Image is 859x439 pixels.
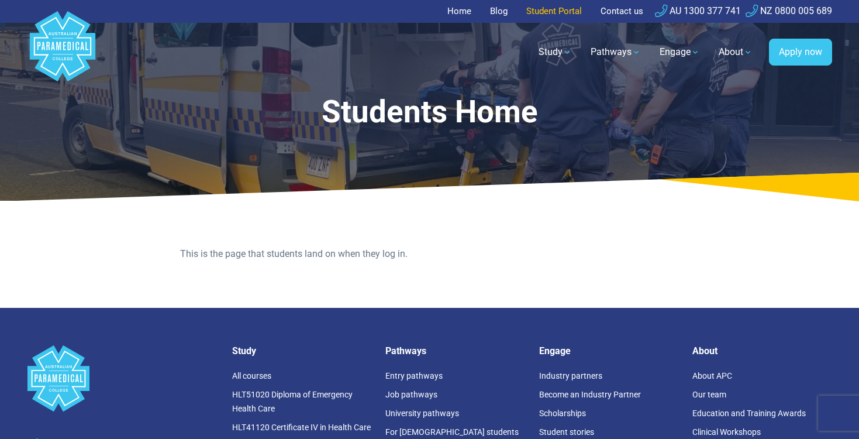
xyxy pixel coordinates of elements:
a: Become an Industry Partner [539,390,641,399]
a: HLT51020 Diploma of Emergency Health Care [232,390,353,413]
a: Our team [692,390,726,399]
h5: Study [232,345,372,356]
a: Engage [653,36,707,68]
h1: Students Home [128,94,732,131]
p: This is the page that students land on when they log in. [180,247,679,261]
a: Space [27,345,218,411]
a: Industry partners [539,371,602,380]
a: For [DEMOGRAPHIC_DATA] students [385,427,519,437]
a: Clinical Workshops [692,427,761,437]
a: Education and Training Awards [692,409,806,418]
a: About [712,36,760,68]
a: HLT41120 Certificate IV in Health Care [232,423,371,432]
h5: About [692,345,832,356]
a: About APC [692,371,732,380]
h5: Pathways [385,345,525,356]
a: Student stories [539,427,594,437]
a: Study [532,36,579,68]
h5: Engage [539,345,679,356]
a: Pathways [584,36,648,68]
a: Job pathways [385,390,437,399]
a: Scholarships [539,409,586,418]
a: NZ 0800 005 689 [746,5,832,16]
a: Apply now [769,39,832,66]
a: Entry pathways [385,371,443,380]
a: All courses [232,371,271,380]
a: AU 1300 377 741 [655,5,741,16]
a: University pathways [385,409,459,418]
a: Australian Paramedical College [27,23,98,82]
